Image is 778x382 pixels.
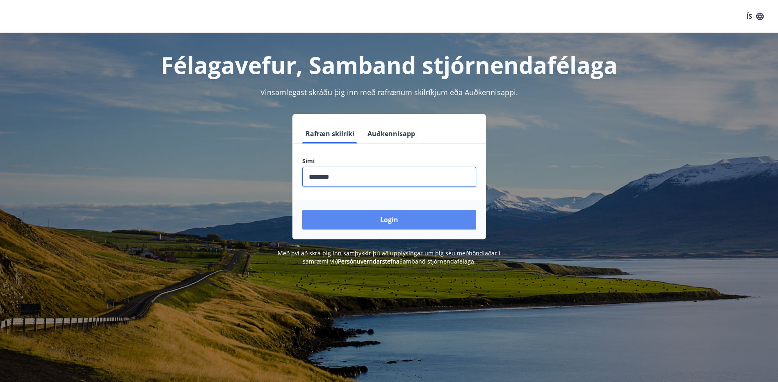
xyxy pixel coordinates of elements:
button: Rafræn skilríki [302,124,358,143]
button: Auðkennisapp [364,124,418,143]
a: Persónuverndarstefna [338,257,399,265]
button: Login [302,210,476,230]
h1: Félagavefur, Samband stjórnendafélaga [104,49,675,80]
label: Sími [302,157,476,165]
span: Með því að skrá þig inn samþykkir þú að upplýsingar um þig séu meðhöndlaðar í samræmi við Samband... [278,249,500,265]
button: ÍS [742,9,768,24]
span: Vinsamlegast skráðu þig inn með rafrænum skilríkjum eða Auðkennisappi. [260,87,518,97]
